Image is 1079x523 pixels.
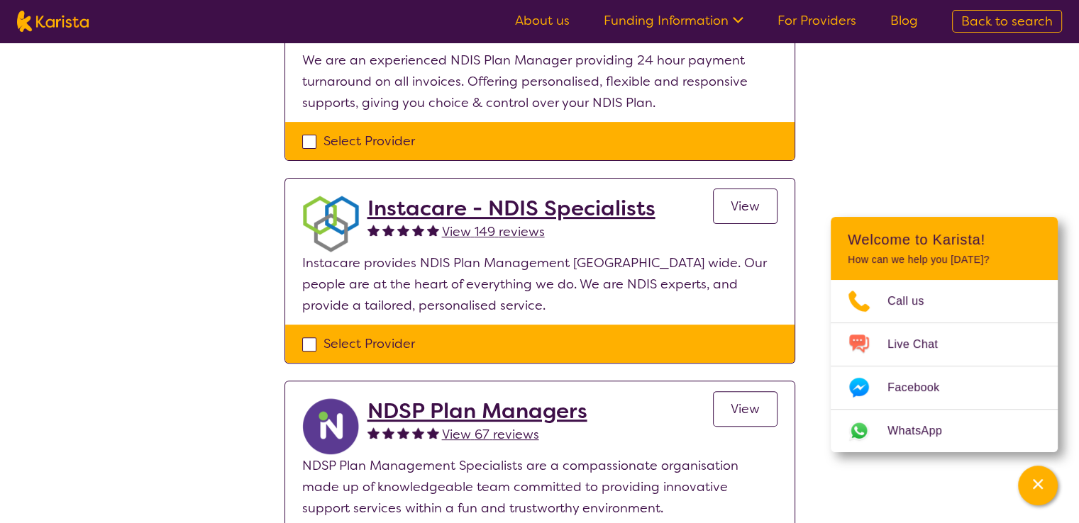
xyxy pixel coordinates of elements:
[397,427,409,439] img: fullstar
[427,224,439,236] img: fullstar
[302,196,359,252] img: obkhna0zu27zdd4ubuus.png
[302,252,778,316] p: Instacare provides NDIS Plan Management [GEOGRAPHIC_DATA] wide. Our people are at the heart of ev...
[397,224,409,236] img: fullstar
[412,224,424,236] img: fullstar
[382,427,394,439] img: fullstar
[952,10,1062,33] a: Back to search
[367,398,587,424] a: NDSP Plan Managers
[367,427,380,439] img: fullstar
[382,224,394,236] img: fullstar
[17,11,89,32] img: Karista logo
[713,189,778,224] a: View
[848,254,1041,266] p: How can we help you [DATE]?
[731,198,760,215] span: View
[515,12,570,29] a: About us
[442,426,539,443] span: View 67 reviews
[442,223,545,240] span: View 149 reviews
[412,427,424,439] img: fullstar
[961,13,1053,30] span: Back to search
[427,427,439,439] img: fullstar
[442,424,539,445] a: View 67 reviews
[604,12,743,29] a: Funding Information
[367,224,380,236] img: fullstar
[442,221,545,242] a: View 149 reviews
[302,50,778,113] p: We are an experienced NDIS Plan Manager providing 24 hour payment turnaround on all invoices. Off...
[831,280,1058,452] ul: Choose channel
[890,12,918,29] a: Blog
[887,334,955,355] span: Live Chat
[887,291,941,312] span: Call us
[831,217,1058,452] div: Channel Menu
[887,377,956,398] span: Facebook
[778,12,856,29] a: For Providers
[831,410,1058,452] a: Web link opens in a new tab.
[713,391,778,427] a: View
[731,400,760,417] span: View
[302,455,778,519] p: NDSP Plan Management Specialists are a compassionate organisation made up of knowledgeable team c...
[848,231,1041,248] h2: Welcome to Karista!
[367,196,655,221] a: Instacare - NDIS Specialists
[1018,466,1058,505] button: Channel Menu
[887,420,959,442] span: WhatsApp
[302,398,359,455] img: ryxpuxvt8mh1enfatjpo.png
